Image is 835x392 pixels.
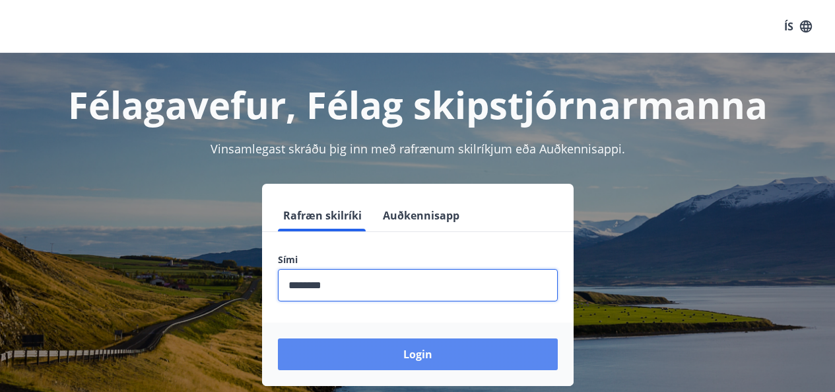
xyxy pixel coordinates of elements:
[278,200,367,231] button: Rafræn skilríki
[16,79,819,130] h1: Félagavefur, Félag skipstjórnarmanna
[211,141,625,157] span: Vinsamlegast skráðu þig inn með rafrænum skilríkjum eða Auðkennisappi.
[278,253,558,266] label: Sími
[777,15,819,38] button: ÍS
[278,338,558,370] button: Login
[378,200,465,231] button: Auðkennisapp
